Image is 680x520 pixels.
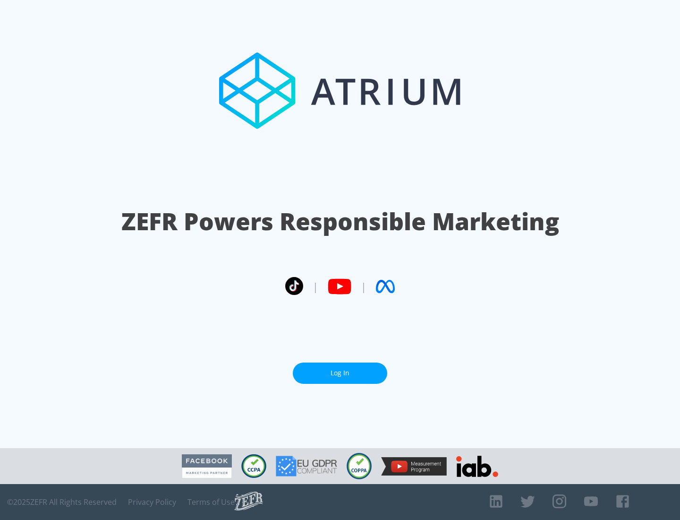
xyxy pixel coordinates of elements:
span: | [313,279,318,294]
img: GDPR Compliant [276,456,337,477]
img: COPPA Compliant [347,453,372,479]
img: CCPA Compliant [241,454,266,478]
img: IAB [456,456,498,477]
img: Facebook Marketing Partner [182,454,232,478]
a: Terms of Use [187,497,235,507]
a: Log In [293,363,387,384]
span: | [361,279,366,294]
a: Privacy Policy [128,497,176,507]
img: YouTube Measurement Program [381,457,447,476]
span: © 2025 ZEFR All Rights Reserved [7,497,117,507]
h1: ZEFR Powers Responsible Marketing [121,205,559,238]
